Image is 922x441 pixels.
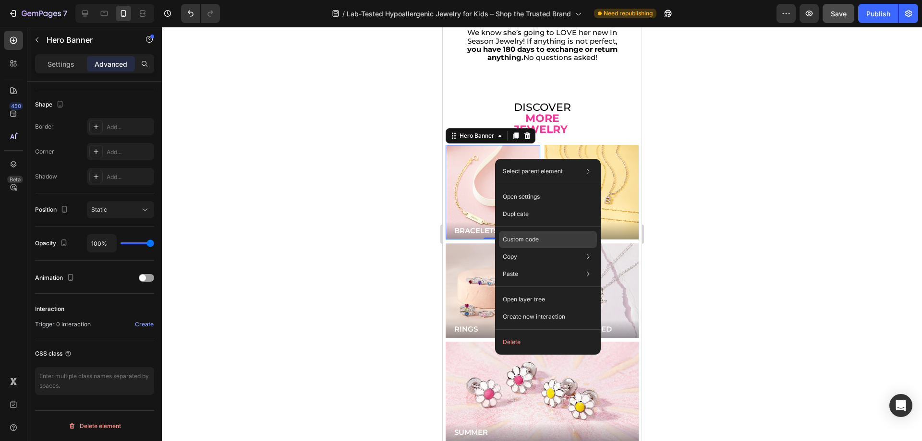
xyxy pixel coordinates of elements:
[135,320,154,329] div: Create
[503,210,529,218] p: Duplicate
[35,305,64,313] div: Interaction
[107,148,152,156] div: Add...
[35,237,70,250] div: Opacity
[12,399,45,412] p: SUMMER
[503,192,540,201] p: Open settings
[503,312,565,322] p: Create new interaction
[91,206,107,213] span: Static
[3,293,97,311] button: <p>RINGS</p>
[63,8,67,19] p: 7
[831,10,847,18] span: Save
[3,195,97,213] button: <p>BRACELETS</p>
[35,98,66,111] div: Shape
[107,123,152,131] div: Add...
[3,216,97,311] div: Background Image
[889,394,912,417] div: Open Intercom Messenger
[35,272,76,285] div: Animation
[9,102,23,110] div: 450
[3,396,196,414] a: SUMMER
[7,176,23,183] div: Beta
[35,122,54,131] div: Border
[87,201,154,218] button: Static
[110,197,155,210] p: NECKLACES
[347,9,571,19] span: Lab-Tested Hypoallergenic Jewelry for Kids – Shop the Trusted Brand
[503,252,517,261] p: Copy
[35,349,72,358] div: CSS class
[443,27,642,441] iframe: Design area
[101,216,196,311] div: Background Image
[35,203,70,216] div: Position
[342,9,345,19] span: /
[4,4,72,23] button: 7
[15,105,53,113] div: Hero Banner
[95,59,127,69] p: Advanced
[503,295,545,304] p: Open layer tree
[35,147,54,156] div: Corner
[3,315,196,415] div: Background Image
[68,420,121,432] div: Delete element
[35,418,154,434] button: Delete element
[3,118,97,213] div: Background Image
[866,9,890,19] div: Publish
[101,293,196,311] button: <p>PERSONALIZED</p>
[858,4,898,23] button: Publish
[47,34,128,46] p: Hero Banner
[503,270,518,278] p: Paste
[181,4,220,23] div: Undo/Redo
[503,167,563,176] p: Select parent element
[101,195,196,213] button: <p>NECKLACES</p>
[35,320,91,329] span: Trigger 0 interaction
[134,319,154,330] button: Create
[101,118,196,213] div: Background Image
[12,197,55,210] p: BRACELETS
[12,296,35,309] p: RINGS
[107,173,152,181] div: Add...
[823,4,854,23] button: Save
[503,235,539,244] p: Custom code
[110,296,169,309] p: PERSONALIZED
[35,172,57,181] div: Shadow
[48,59,74,69] p: Settings
[604,9,653,18] span: Need republishing
[499,334,597,351] button: Delete
[87,235,116,252] input: Auto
